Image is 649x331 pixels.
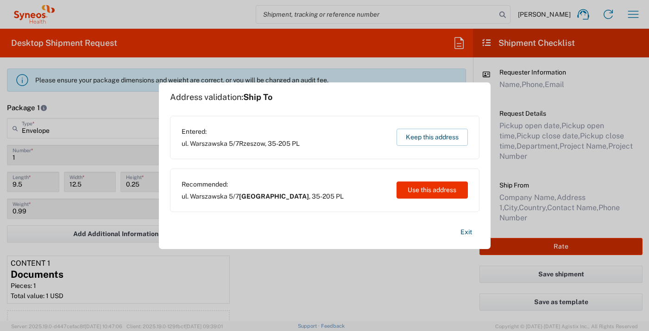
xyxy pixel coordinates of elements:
[239,193,309,200] span: [GEOGRAPHIC_DATA]
[182,180,344,188] span: Recommended:
[397,129,468,146] button: Keep this address
[182,192,344,200] span: ul. Warszawska 5/7 ,
[243,92,272,102] span: Ship To
[182,139,300,148] span: ul. Warszawska 5/7 ,
[182,127,300,136] span: Entered:
[292,140,300,147] span: PL
[453,224,479,240] button: Exit
[312,193,334,200] span: 35-205
[239,140,265,147] span: Rzeszow
[397,181,468,199] button: Use this address
[336,193,344,200] span: PL
[170,92,272,102] h1: Address validation:
[268,140,290,147] span: 35-205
